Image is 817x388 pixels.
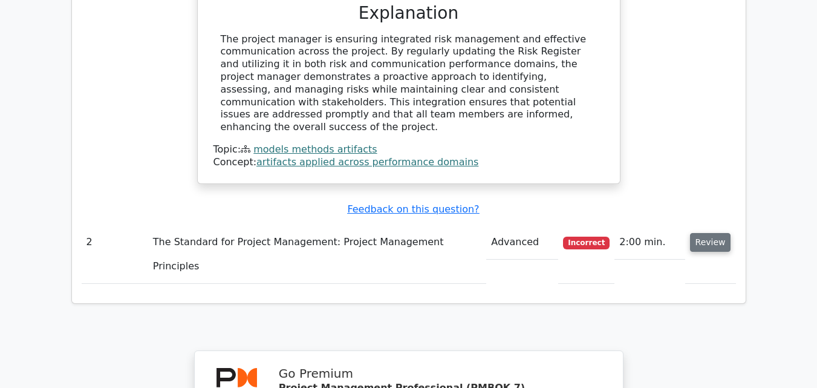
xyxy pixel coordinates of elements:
a: artifacts applied across performance domains [256,156,478,168]
div: The project manager is ensuring integrated risk management and effective communication across the... [221,33,597,134]
div: Topic: [213,143,604,156]
div: Concept: [213,156,604,169]
button: Review [690,233,731,252]
td: 2:00 min. [614,225,685,260]
td: 2 [82,225,148,284]
a: models methods artifacts [253,143,377,155]
a: Feedback on this question? [347,203,479,215]
span: Incorrect [563,237,610,249]
h3: Explanation [221,3,597,24]
td: Advanced [486,225,558,260]
td: The Standard for Project Management: Project Management Principles [148,225,486,284]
